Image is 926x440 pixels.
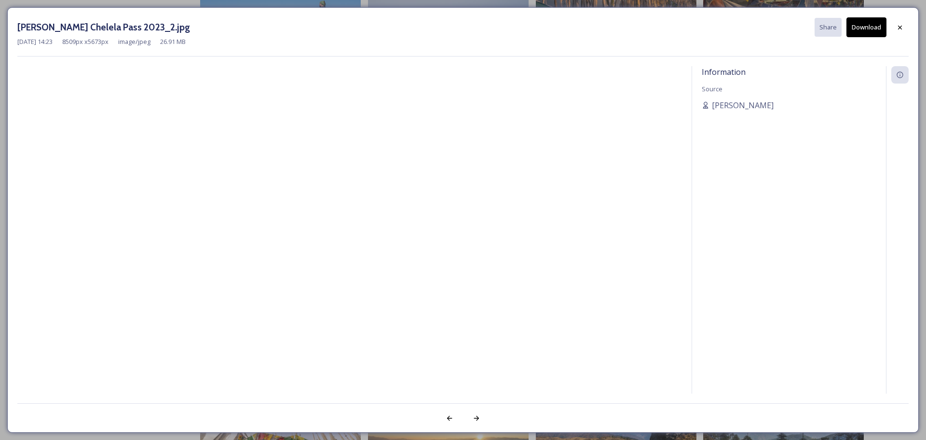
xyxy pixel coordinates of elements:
[17,69,682,422] img: Marcus%20Westberg%20Chelela%20Pass%202023_2.jpg
[846,17,886,37] button: Download
[702,67,746,77] span: Information
[17,20,190,34] h3: [PERSON_NAME] Chelela Pass 2023_2.jpg
[702,85,722,93] span: Source
[17,37,53,46] span: [DATE] 14:23
[118,37,150,46] span: image/jpeg
[712,99,774,111] span: [PERSON_NAME]
[62,37,109,46] span: 8509 px x 5673 px
[160,37,186,46] span: 26.91 MB
[815,18,842,37] button: Share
